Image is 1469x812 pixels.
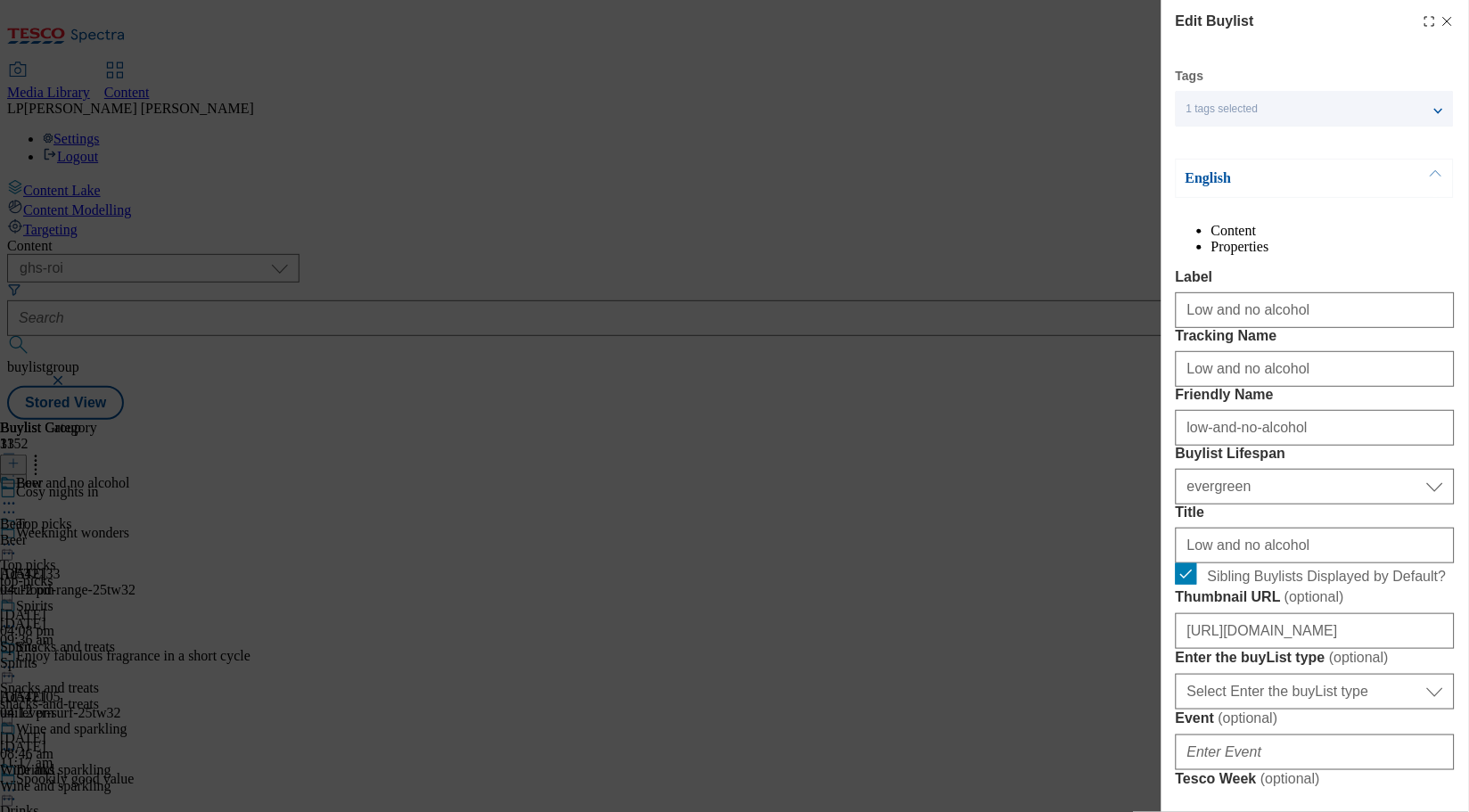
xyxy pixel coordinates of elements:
span: ( optional ) [1219,710,1278,726]
label: Tags [1176,71,1204,81]
label: Buylist Lifespan [1176,446,1455,462]
label: Title [1176,504,1455,521]
input: Enter Tracking Name [1176,351,1455,387]
label: Event [1176,709,1455,727]
li: Content [1211,223,1455,239]
input: Enter Friendly Name [1176,410,1455,446]
h4: Edit Buylist [1176,11,1254,32]
label: Thumbnail URL [1176,588,1455,606]
label: Friendly Name [1176,387,1455,403]
button: 1 tags selected [1176,91,1454,127]
span: ( optional ) [1260,771,1320,786]
label: Enter the buyList type [1176,649,1455,667]
p: English [1186,169,1373,187]
input: Enter Event [1176,734,1455,770]
input: Enter Thumbnail URL [1176,613,1455,649]
label: Label [1176,269,1455,285]
label: Tracking Name [1176,328,1455,344]
input: Enter Title [1176,528,1455,563]
span: Sibling Buylists Displayed by Default? [1208,569,1447,585]
span: 1 tags selected [1186,103,1259,116]
span: ( optional ) [1329,650,1389,665]
input: Enter Label [1176,292,1455,328]
span: ( optional ) [1284,589,1344,604]
label: Tesco Week [1176,770,1455,788]
li: Properties [1211,239,1455,255]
